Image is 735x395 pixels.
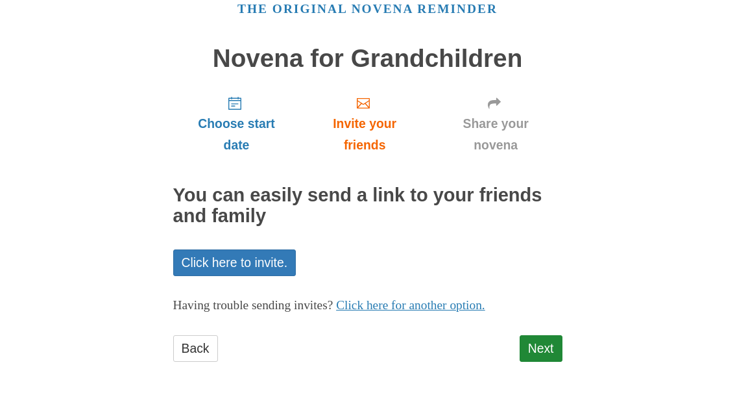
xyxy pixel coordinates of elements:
[336,299,485,312] a: Click here for another option.
[520,336,562,363] a: Next
[173,186,562,227] h2: You can easily send a link to your friends and family
[173,86,300,163] a: Choose start date
[313,114,416,157] span: Invite your friends
[429,86,562,163] a: Share your novena
[237,3,498,16] a: The original novena reminder
[173,45,562,73] h1: Novena for Grandchildren
[300,86,429,163] a: Invite your friends
[173,299,333,312] span: Having trouble sending invites?
[442,114,549,157] span: Share your novena
[186,114,287,157] span: Choose start date
[173,250,296,277] a: Click here to invite.
[173,336,218,363] a: Back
